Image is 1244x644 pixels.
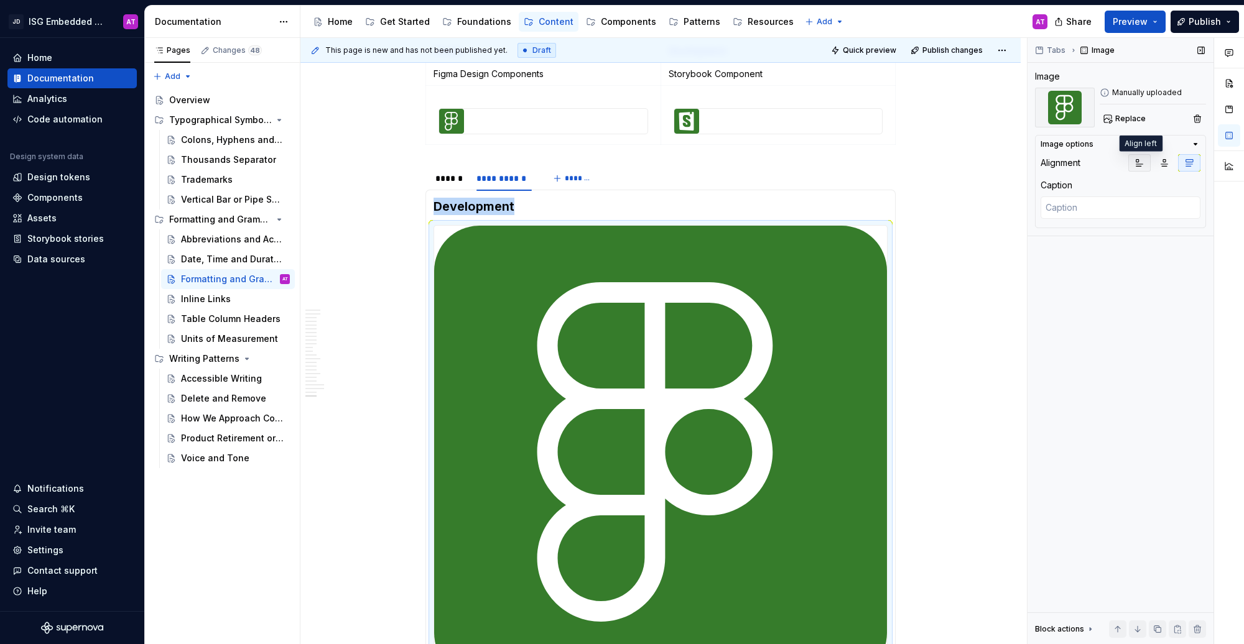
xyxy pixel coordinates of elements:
div: Home [27,52,52,64]
button: Publish changes [907,42,988,59]
div: Product Retirement or Transition [181,432,284,444]
a: Delete and Remove [161,389,295,408]
span: Draft [532,45,551,55]
div: Notifications [27,482,84,495]
p: Figma Design Components [434,68,653,80]
span: Publish changes [922,45,983,55]
div: Invite team [27,523,76,536]
div: Formatting and Grammar [181,273,277,285]
span: Add [817,17,832,27]
div: Design tokens [27,171,90,183]
div: Align left [1119,136,1163,152]
div: Caption [1041,179,1072,191]
button: JDISG Embedded Design SystemAT [2,8,142,35]
button: Add [801,13,848,30]
div: Settings [27,544,63,556]
div: AT [126,17,136,27]
a: Date, Time and Duration [161,249,295,269]
div: Home [328,16,353,28]
span: Publish [1189,16,1221,28]
div: Thousands Separator [181,154,276,166]
div: Help [27,585,47,597]
button: Share [1048,11,1100,33]
div: Foundations [457,16,511,28]
a: Documentation [7,68,137,88]
div: Content [539,16,573,28]
div: Table Column Headers [181,313,281,325]
a: Voice and Tone [161,448,295,468]
a: Settings [7,540,137,560]
a: Components [581,12,661,32]
div: Typographical Symbols and Punctuation [169,114,272,126]
span: Replace [1115,114,1146,124]
button: Preview [1105,11,1166,33]
a: Thousands Separator [161,150,295,170]
span: 48 [248,45,262,55]
a: Abbreviations and Acronyms [161,229,295,249]
button: Tabs [1031,42,1071,59]
a: Colons, Hyphens and Dashes [161,130,295,150]
h3: Development [434,198,888,215]
span: Share [1066,16,1092,28]
a: Vertical Bar or Pipe Symbol | [161,190,295,209]
div: Accessible Writing [181,372,262,385]
div: Page tree [149,90,295,468]
a: Patterns [664,12,725,32]
button: Image options [1041,139,1200,149]
div: Vertical Bar or Pipe Symbol | [181,193,284,206]
div: Overview [169,94,210,106]
button: Notifications [7,479,137,499]
span: Quick preview [843,45,896,55]
a: Units of Measurement [161,329,295,349]
a: Overview [149,90,295,110]
div: Abbreviations and Acronyms [181,233,284,246]
div: Manually uploaded [1100,88,1206,98]
div: Colons, Hyphens and Dashes [181,134,284,146]
div: JD [9,14,24,29]
div: Storybook stories [27,232,104,245]
img: 73a5f369-8292-406d-b950-12df90486012.svg [439,109,464,134]
div: Resources [748,16,794,28]
a: Invite team [7,520,137,540]
a: Accessible Writing [161,369,295,389]
a: Foundations [437,12,516,32]
div: Data sources [27,253,85,265]
div: Code automation [27,113,103,126]
div: Units of Measurement [181,333,278,345]
div: Block actions [1035,620,1095,638]
a: Storybook stories [7,229,137,249]
button: Help [7,581,137,601]
div: Documentation [155,16,272,28]
div: Writing Patterns [169,352,239,365]
a: Analytics [7,89,137,109]
button: Quick preview [827,42,902,59]
div: Writing Patterns [149,349,295,369]
div: Image options [1041,139,1093,149]
div: Page tree [308,9,799,34]
button: Publish [1171,11,1239,33]
p: Storybook Component [669,68,888,80]
div: Contact support [27,564,98,577]
img: 6462aa63-223f-4a8d-a575-a7c4759e7654.svg [674,109,699,134]
a: Inline Links [161,289,295,309]
a: Components [7,188,137,208]
div: AT [282,273,288,285]
a: How We Approach Content [161,408,295,428]
a: Data sources [7,249,137,269]
div: How We Approach Content [181,412,284,425]
a: Trademarks [161,170,295,190]
a: Home [308,12,358,32]
button: Add [149,68,196,85]
div: Image [1035,70,1060,83]
button: Replace [1100,110,1151,127]
svg: Supernova Logo [41,622,103,634]
div: Assets [27,212,57,224]
div: Analytics [27,93,67,105]
div: Alignment [1041,157,1080,169]
div: Design system data [10,152,83,162]
div: Search ⌘K [27,503,75,515]
a: Formatting and GrammarAT [161,269,295,289]
div: Inline Links [181,293,231,305]
a: Get Started [360,12,435,32]
div: Patterns [684,16,720,28]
